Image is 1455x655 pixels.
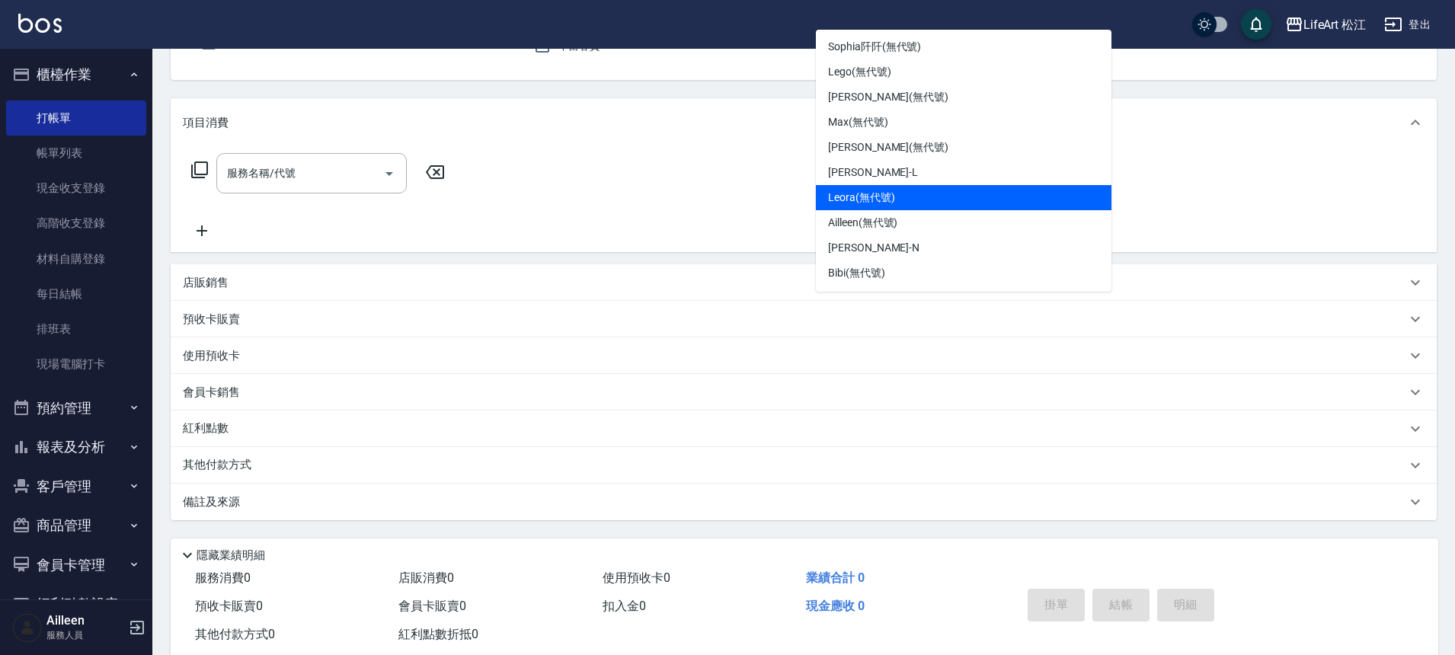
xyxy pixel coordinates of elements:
[806,599,865,613] span: 現金應收 0
[828,215,897,231] span: Ailleen (無代號)
[6,584,146,624] button: 紅利點數設定
[828,64,891,80] span: Lego (無代號)
[1241,9,1271,40] button: save
[603,570,670,585] span: 使用預收卡 0
[18,14,62,33] img: Logo
[6,545,146,585] button: 會員卡管理
[183,494,240,510] p: 備註及來源
[12,612,43,643] img: Person
[6,312,146,347] a: 排班表
[6,506,146,545] button: 商品管理
[828,89,948,105] span: [PERSON_NAME] (無代號)
[806,570,865,585] span: 業績合計 0
[183,348,240,364] p: 使用預收卡
[828,114,888,130] span: Max (無代號)
[6,101,146,136] a: 打帳單
[6,55,146,94] button: 櫃檯作業
[171,411,1437,447] div: 紅利點數
[197,548,265,564] p: 隱藏業績明細
[171,447,1437,484] div: 其他付款方式
[183,312,240,327] p: 預收卡販賣
[828,39,921,55] span: Sophia阡阡 (無代號)
[171,484,1437,520] div: 備註及來源
[183,385,240,401] p: 會員卡銷售
[183,420,236,437] p: 紅利點數
[6,171,146,206] a: 現金收支登錄
[828,240,919,256] span: [PERSON_NAME] -N
[6,467,146,506] button: 客戶管理
[171,374,1437,411] div: 會員卡銷售
[398,627,478,641] span: 紅利點數折抵 0
[1279,9,1373,40] button: LifeArt 松江
[171,301,1437,337] div: 預收卡販賣
[828,265,885,281] span: Bibi (無代號)
[6,276,146,312] a: 每日結帳
[171,264,1437,301] div: 店販銷售
[171,98,1437,147] div: 項目消費
[183,115,229,131] p: 項目消費
[195,627,275,641] span: 其他付款方式 0
[6,427,146,467] button: 報表及分析
[6,206,146,241] a: 高階收支登錄
[828,190,895,206] span: Leora (無代號)
[1378,11,1437,39] button: 登出
[171,337,1437,374] div: 使用預收卡
[46,628,124,642] p: 服務人員
[6,347,146,382] a: 現場電腦打卡
[377,161,401,186] button: Open
[1303,15,1367,34] div: LifeArt 松江
[195,570,251,585] span: 服務消費 0
[6,241,146,276] a: 材料自購登錄
[6,136,146,171] a: 帳單列表
[46,613,124,628] h5: Ailleen
[398,599,466,613] span: 會員卡販賣 0
[828,165,918,181] span: [PERSON_NAME] -L
[828,139,948,155] span: [PERSON_NAME] (無代號)
[183,457,259,474] p: 其他付款方式
[398,570,454,585] span: 店販消費 0
[195,599,263,613] span: 預收卡販賣 0
[183,275,229,291] p: 店販銷售
[6,388,146,428] button: 預約管理
[603,599,646,613] span: 扣入金 0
